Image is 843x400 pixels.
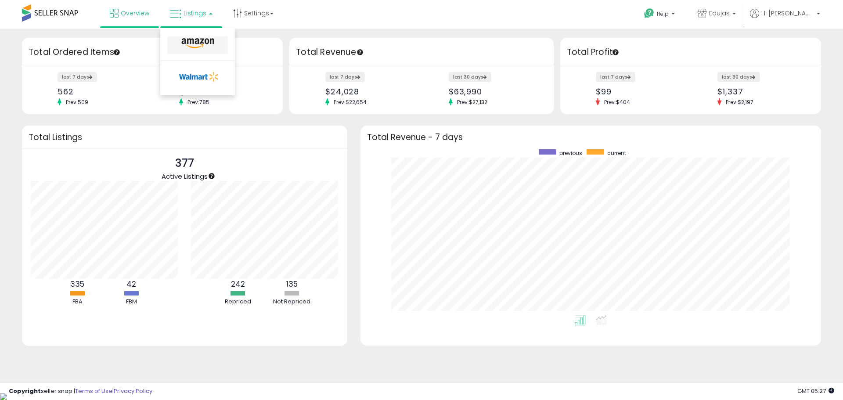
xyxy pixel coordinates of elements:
b: 335 [70,279,84,289]
label: last 7 days [325,72,365,82]
span: Edujas [709,9,730,18]
div: Not Repriced [266,298,318,306]
div: Tooltip anchor [612,48,620,56]
h3: Total Revenue - 7 days [367,134,814,141]
h3: Total Ordered Items [29,46,276,58]
span: 2025-08-18 05:27 GMT [797,387,834,395]
label: last 30 days [449,72,491,82]
div: Tooltip anchor [113,48,121,56]
span: Overview [121,9,149,18]
div: $99 [596,87,684,96]
div: seller snap | | [9,387,152,396]
div: FBA [51,298,104,306]
span: Active Listings [162,172,208,181]
a: Terms of Use [75,387,112,395]
div: 562 [58,87,146,96]
span: Prev: $22,654 [329,98,371,106]
span: Prev: 509 [61,98,93,106]
label: last 7 days [596,72,635,82]
strong: Copyright [9,387,41,395]
i: Get Help [644,8,655,19]
span: Prev: $404 [600,98,634,106]
h3: Total Profit [567,46,814,58]
a: Privacy Policy [114,387,152,395]
span: previous [559,149,582,157]
span: current [607,149,626,157]
div: $63,990 [449,87,538,96]
b: 135 [286,279,298,289]
span: Prev: $27,132 [453,98,492,106]
div: 1,620 [179,87,267,96]
span: Hi [PERSON_NAME] [761,9,814,18]
span: Prev: 785 [183,98,214,106]
b: 242 [231,279,245,289]
a: Hi [PERSON_NAME] [750,9,820,29]
h3: Total Listings [29,134,341,141]
div: Repriced [212,298,264,306]
a: Help [637,1,684,29]
span: Help [657,10,669,18]
div: $24,028 [325,87,415,96]
div: FBM [105,298,158,306]
span: Prev: $2,197 [721,98,758,106]
div: $1,337 [717,87,806,96]
span: Listings [184,9,206,18]
div: Tooltip anchor [208,172,216,180]
p: 377 [162,155,208,172]
b: 42 [126,279,136,289]
label: last 30 days [717,72,760,82]
h3: Total Revenue [296,46,547,58]
label: last 7 days [58,72,97,82]
div: Tooltip anchor [356,48,364,56]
